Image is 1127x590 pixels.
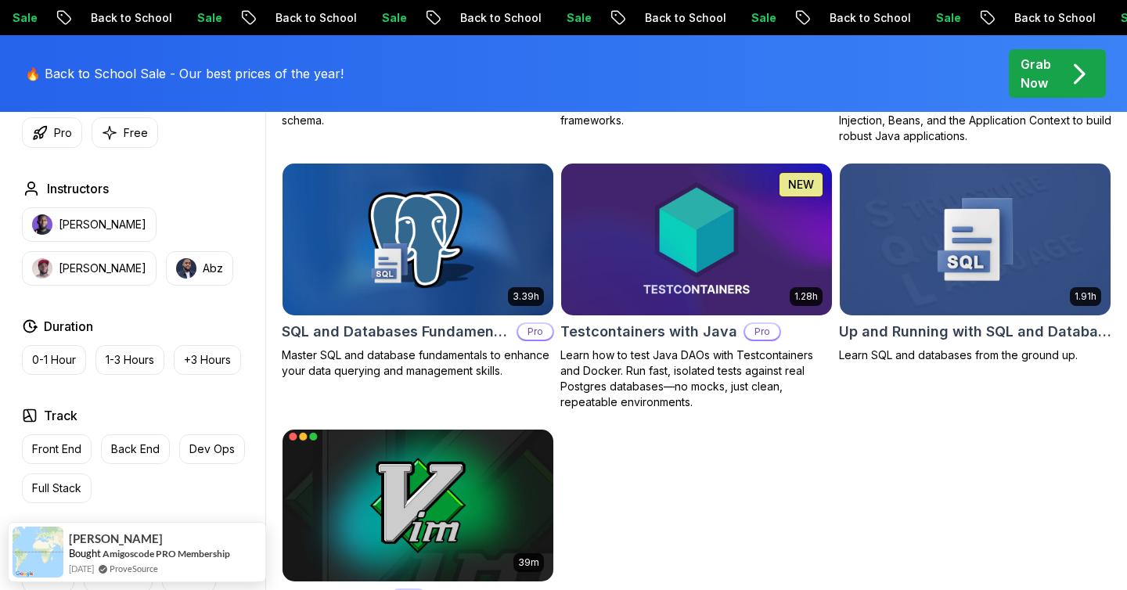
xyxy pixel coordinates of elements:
h2: Up and Running with SQL and Databases [839,321,1111,343]
button: Back End [101,434,170,464]
img: SQL and Databases Fundamentals card [283,164,553,315]
p: Back to School [74,10,181,26]
p: Sale [365,10,416,26]
img: Up and Running with SQL and Databases card [840,164,1111,315]
button: 1-3 Hours [95,345,164,375]
p: Sale [550,10,600,26]
p: 3.39h [513,290,539,303]
p: 1.28h [794,290,818,303]
p: Dev Ops [189,441,235,457]
h2: Testcontainers with Java [560,321,737,343]
button: Dev Ops [179,434,245,464]
p: Back to School [628,10,735,26]
img: instructor img [32,214,52,235]
h2: Duration [44,317,93,336]
p: Back End [111,441,160,457]
p: Free [124,125,148,141]
p: Pro [518,324,553,340]
a: SQL and Databases Fundamentals card3.39hSQL and Databases FundamentalsProMaster SQL and database ... [282,163,554,379]
p: Pro [745,324,780,340]
img: provesource social proof notification image [13,527,63,577]
button: Front End [22,434,92,464]
p: Master the core concepts of Spring Framework. Learn about Inversion of Control, Dependency Inject... [839,81,1111,144]
p: Pro [54,125,72,141]
img: Testcontainers with Java card [561,164,832,315]
p: Back to School [813,10,920,26]
p: Back to School [998,10,1104,26]
button: Full Stack [22,473,92,503]
a: Amigoscode PRO Membership [103,548,230,559]
img: VIM Essentials card [275,426,560,585]
p: Full Stack [32,480,81,496]
p: Sale [920,10,970,26]
p: [PERSON_NAME] [59,261,146,276]
p: 🔥 Back to School Sale - Our best prices of the year! [25,64,344,83]
button: +3 Hours [174,345,241,375]
p: 39m [518,556,539,569]
p: NEW [788,177,814,192]
p: Abz [203,261,223,276]
h2: SQL and Databases Fundamentals [282,321,510,343]
p: Back to School [259,10,365,26]
p: 0-1 Hour [32,352,76,368]
p: Sale [181,10,231,26]
span: Bought [69,547,101,559]
h2: Track [44,406,77,425]
img: instructor img [176,258,196,279]
p: 1-3 Hours [106,352,154,368]
p: +3 Hours [184,352,231,368]
img: instructor img [32,258,52,279]
button: 0-1 Hour [22,345,86,375]
p: Learn SQL and databases from the ground up. [839,347,1111,363]
p: Sale [735,10,785,26]
p: Back to School [444,10,550,26]
a: Up and Running with SQL and Databases card1.91hUp and Running with SQL and DatabasesLearn SQL and... [839,163,1111,363]
a: ProveSource [110,562,158,575]
a: Testcontainers with Java card1.28hNEWTestcontainers with JavaProLearn how to test Java DAOs with ... [560,163,833,410]
p: Grab Now [1021,55,1051,92]
button: instructor img[PERSON_NAME] [22,251,157,286]
p: [PERSON_NAME] [59,217,146,232]
button: instructor img[PERSON_NAME] [22,207,157,242]
p: Learn how to test Java DAOs with Testcontainers and Docker. Run fast, isolated tests against real... [560,347,833,410]
p: Front End [32,441,81,457]
button: Free [92,117,158,148]
h2: Instructors [47,179,109,198]
p: Master SQL and database fundamentals to enhance your data querying and management skills. [282,347,554,379]
button: Pro [22,117,82,148]
p: 1.91h [1075,290,1096,303]
span: [PERSON_NAME] [69,532,163,545]
span: [DATE] [69,562,94,575]
button: instructor imgAbz [166,251,233,286]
